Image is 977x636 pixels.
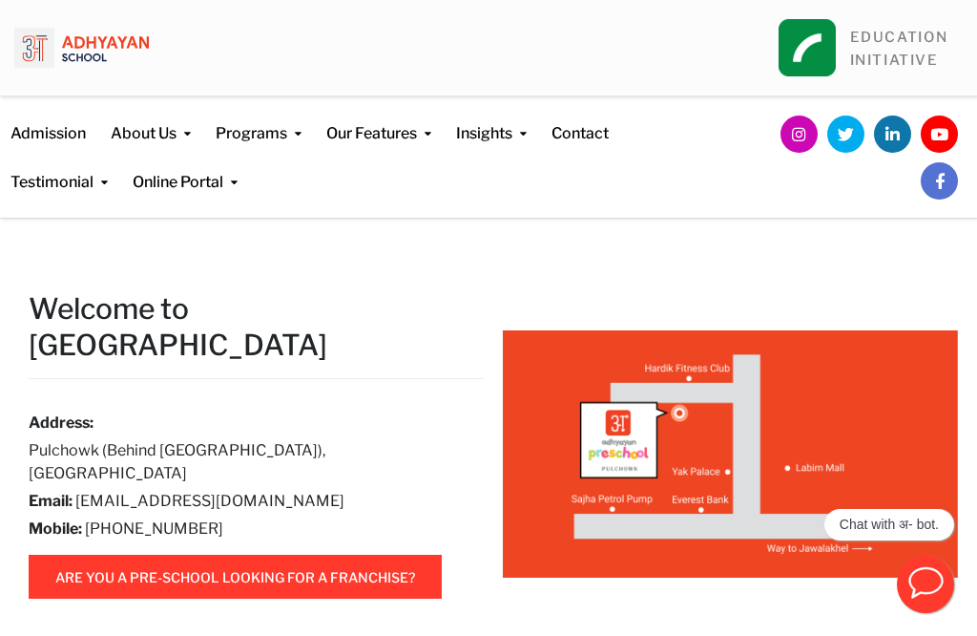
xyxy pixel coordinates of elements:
[10,145,108,194] a: Testimonial
[75,492,344,510] a: [EMAIL_ADDRESS][DOMAIN_NAME]
[551,96,609,145] a: Contact
[840,517,939,533] p: Chat with अ- bot.
[503,330,958,578] img: image (1)
[10,96,86,145] a: Admission
[111,96,191,145] a: About Us
[14,14,149,81] img: logo
[133,145,238,194] a: Online Portal
[29,519,82,538] strong: Mobile:
[456,96,527,145] a: Insights
[29,439,455,485] h6: Pulchowk (Behind [GEOGRAPHIC_DATA]), [GEOGRAPHIC_DATA]
[216,96,301,145] a: Programs
[326,96,431,145] a: Our Features
[29,555,442,599] button: are you a pre-school looking for a franchise?
[29,413,94,432] strong: Address:
[85,519,223,538] a: [PHONE_NUMBER]
[779,19,836,76] img: square_leapfrog
[29,492,73,510] strong: Email:
[29,290,484,363] h2: Welcome to [GEOGRAPHIC_DATA]
[850,29,948,69] a: EDUCATIONINITIATIVE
